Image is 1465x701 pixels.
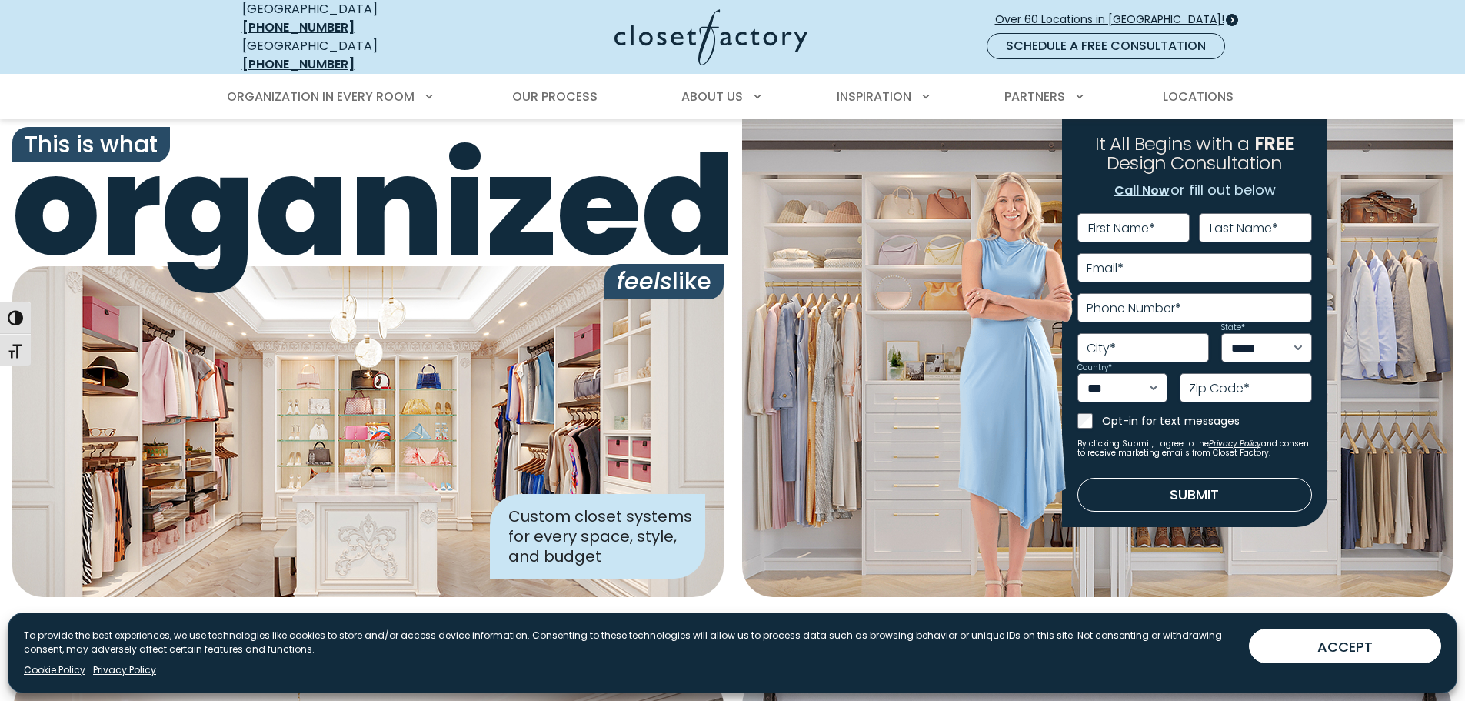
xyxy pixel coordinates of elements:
[837,88,911,105] span: Inspiration
[1163,88,1234,105] span: Locations
[1077,478,1312,512] button: Submit
[1004,88,1065,105] span: Partners
[994,6,1237,33] a: Over 60 Locations in [GEOGRAPHIC_DATA]!
[1087,302,1181,315] label: Phone Number
[1210,222,1278,235] label: Last Name
[614,9,807,65] img: Closet Factory Logo
[12,266,724,597] img: Closet Factory designed closet
[1114,181,1170,201] a: Call Now
[1254,131,1294,156] span: FREE
[512,88,598,105] span: Our Process
[242,18,355,36] a: [PHONE_NUMBER]
[604,264,724,299] span: like
[490,494,705,579] div: Custom closet systems for every space, style, and budget
[1087,342,1116,355] label: City
[1087,262,1124,275] label: Email
[1095,131,1250,156] span: It All Begins with a
[24,629,1237,656] p: To provide the best experiences, we use technologies like cookies to store and/or access device i...
[227,88,415,105] span: Organization in Every Room
[12,138,724,276] span: organized
[1102,413,1312,429] label: Opt-in for text messages
[93,663,156,677] a: Privacy Policy
[1077,439,1312,458] small: By clicking Submit, I agree to the and consent to receive marketing emails from Closet Factory.
[242,55,355,73] a: [PHONE_NUMBER]
[617,265,672,298] i: feels
[681,88,743,105] span: About Us
[1249,629,1441,663] button: ACCEPT
[24,663,85,677] a: Cookie Policy
[995,12,1237,28] span: Over 60 Locations in [GEOGRAPHIC_DATA]!
[1189,382,1250,395] label: Zip Code
[242,37,465,74] div: [GEOGRAPHIC_DATA]
[216,75,1250,119] nav: Primary Menu
[1221,324,1245,332] label: State
[1088,222,1155,235] label: First Name
[1114,179,1276,201] p: or fill out below
[1209,438,1261,449] a: Privacy Policy
[1077,364,1112,372] label: Country
[1107,151,1282,176] span: Design Consultation
[987,33,1225,59] a: Schedule a Free Consultation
